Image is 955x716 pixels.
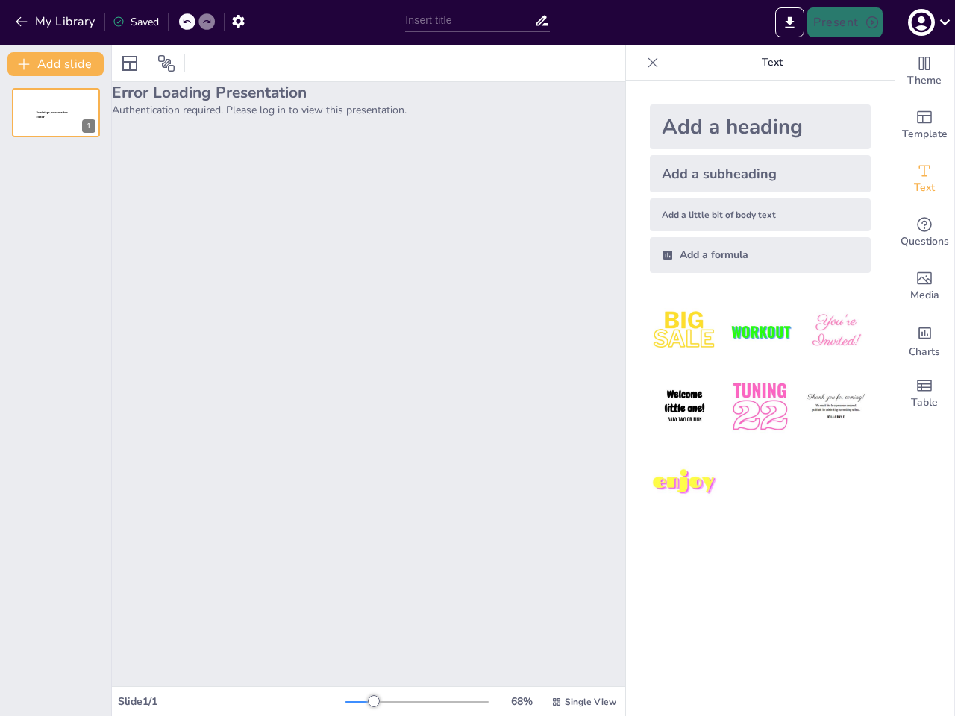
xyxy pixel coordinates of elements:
[7,52,104,76] button: Add slide
[909,344,940,360] span: Charts
[895,313,954,367] div: Add charts and graphs
[565,696,616,708] span: Single View
[650,372,719,442] img: 4.jpeg
[895,260,954,313] div: Add images, graphics, shapes or video
[650,104,871,149] div: Add a heading
[910,287,939,304] span: Media
[775,7,804,37] button: Export to PowerPoint
[12,88,100,137] div: 1
[650,448,719,518] img: 7.jpeg
[801,297,871,366] img: 3.jpeg
[650,198,871,231] div: Add a little bit of body text
[725,297,795,366] img: 2.jpeg
[665,45,880,81] p: Text
[907,72,942,89] span: Theme
[112,82,625,103] h2: Error Loading Presentation
[504,694,539,709] div: 68 %
[901,233,949,250] span: Questions
[895,152,954,206] div: Add text boxes
[118,51,142,75] div: Layout
[112,103,625,117] p: Authentication required. Please log in to view this presentation.
[911,395,938,411] span: Table
[807,7,882,37] button: Present
[650,155,871,192] div: Add a subheading
[650,237,871,273] div: Add a formula
[405,10,533,31] input: Insert title
[37,111,68,119] span: Sendsteps presentation editor
[895,45,954,98] div: Change the overall theme
[113,15,159,29] div: Saved
[650,297,719,366] img: 1.jpeg
[902,126,948,142] span: Template
[895,206,954,260] div: Get real-time input from your audience
[914,180,935,196] span: Text
[895,367,954,421] div: Add a table
[118,694,345,709] div: Slide 1 / 1
[157,54,175,72] span: Position
[82,119,95,133] div: 1
[725,372,795,442] img: 5.jpeg
[11,10,101,34] button: My Library
[895,98,954,152] div: Add ready made slides
[801,372,871,442] img: 6.jpeg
